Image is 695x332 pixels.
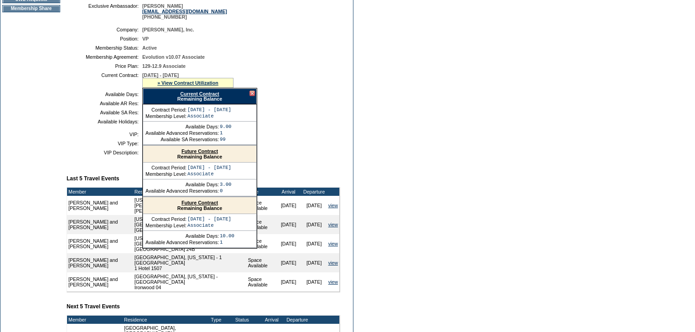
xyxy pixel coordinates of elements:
[276,234,301,253] td: [DATE]
[157,80,218,86] a: » View Contract Utilization
[276,215,301,234] td: [DATE]
[67,272,133,291] td: [PERSON_NAME] and [PERSON_NAME]
[145,137,219,142] td: Available SA Reservations:
[142,3,227,20] span: [PERSON_NAME] [PHONE_NUMBER]
[301,188,327,196] td: Departure
[143,146,256,163] div: Remaining Balance
[70,3,139,20] td: Exclusive Ambassador:
[220,188,232,194] td: 0
[145,171,187,177] td: Membership Level:
[276,253,301,272] td: [DATE]
[145,240,219,245] td: Available Advanced Reservations:
[133,253,247,272] td: [GEOGRAPHIC_DATA], [US_STATE] - 1 [GEOGRAPHIC_DATA] 1 Hotel 1507
[133,215,247,234] td: [US_STATE][GEOGRAPHIC_DATA], [US_STATE][GEOGRAPHIC_DATA] [GEOGRAPHIC_DATA]
[247,215,276,234] td: Space Available
[259,316,285,324] td: Arrival
[145,188,219,194] td: Available Advanced Reservations:
[220,130,232,136] td: 1
[70,110,139,115] td: Available SA Res:
[133,234,247,253] td: [US_STATE][GEOGRAPHIC_DATA], [US_STATE][GEOGRAPHIC_DATA] [GEOGRAPHIC_DATA] 24B
[220,240,234,245] td: 1
[70,119,139,124] td: Available Holidays:
[276,188,301,196] td: Arrival
[67,175,119,182] b: Last 5 Travel Events
[328,203,338,208] a: view
[328,241,338,246] a: view
[220,137,232,142] td: 99
[187,216,231,222] td: [DATE] - [DATE]
[142,45,157,51] span: Active
[145,216,187,222] td: Contract Period:
[133,188,247,196] td: Residence
[276,196,301,215] td: [DATE]
[142,27,194,32] span: [PERSON_NAME], Inc.
[145,113,187,119] td: Membership Level:
[187,223,231,228] td: Associate
[301,272,327,291] td: [DATE]
[285,316,310,324] td: Departure
[133,272,247,291] td: [GEOGRAPHIC_DATA], [US_STATE] - [GEOGRAPHIC_DATA] Ironwood 04
[328,279,338,285] a: view
[247,234,276,253] td: Space Available
[247,272,276,291] td: Space Available
[133,196,247,215] td: [US_STATE][GEOGRAPHIC_DATA], [US_STATE] - [PERSON_NAME] [US_STATE] [PERSON_NAME] [US_STATE] 810
[187,113,231,119] td: Associate
[145,182,219,187] td: Available Days:
[301,234,327,253] td: [DATE]
[67,215,133,234] td: [PERSON_NAME] and [PERSON_NAME]
[145,124,219,129] td: Available Days:
[145,223,187,228] td: Membership Level:
[220,233,234,239] td: 10.00
[145,130,219,136] td: Available Advanced Reservations:
[67,303,120,310] b: Next 5 Travel Events
[142,36,149,41] span: VP
[187,165,231,170] td: [DATE] - [DATE]
[2,5,60,12] td: Membership Share
[180,91,219,97] a: Current Contract
[143,88,257,104] div: Remaining Balance
[247,253,276,272] td: Space Available
[328,260,338,266] a: view
[70,45,139,51] td: Membership Status:
[70,92,139,97] td: Available Days:
[220,182,232,187] td: 3.00
[70,132,139,137] td: VIP:
[142,72,179,78] span: [DATE] - [DATE]
[187,171,231,177] td: Associate
[142,54,205,60] span: Evolution v10.07 Associate
[187,107,231,112] td: [DATE] - [DATE]
[70,63,139,69] td: Price Plan:
[70,101,139,106] td: Available AR Res:
[247,196,276,215] td: Space Available
[142,63,186,69] span: 129-12.9 Associate
[67,234,133,253] td: [PERSON_NAME] and [PERSON_NAME]
[142,9,227,14] a: [EMAIL_ADDRESS][DOMAIN_NAME]
[247,188,276,196] td: Type
[301,253,327,272] td: [DATE]
[67,188,133,196] td: Member
[145,107,187,112] td: Contract Period:
[70,150,139,155] td: VIP Description:
[276,272,301,291] td: [DATE]
[301,196,327,215] td: [DATE]
[67,316,120,324] td: Member
[220,124,232,129] td: 9.00
[67,253,133,272] td: [PERSON_NAME] and [PERSON_NAME]
[70,141,139,146] td: VIP Type:
[145,165,187,170] td: Contract Period:
[67,196,133,215] td: [PERSON_NAME] and [PERSON_NAME]
[70,36,139,41] td: Position:
[70,27,139,32] td: Company:
[182,148,218,154] a: Future Contract
[182,200,218,205] a: Future Contract
[328,222,338,227] a: view
[234,316,259,324] td: Status
[70,54,139,60] td: Membership Agreement:
[70,72,139,88] td: Current Contract:
[123,316,209,324] td: Residence
[145,233,219,239] td: Available Days:
[209,316,233,324] td: Type
[143,197,256,214] div: Remaining Balance
[301,215,327,234] td: [DATE]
